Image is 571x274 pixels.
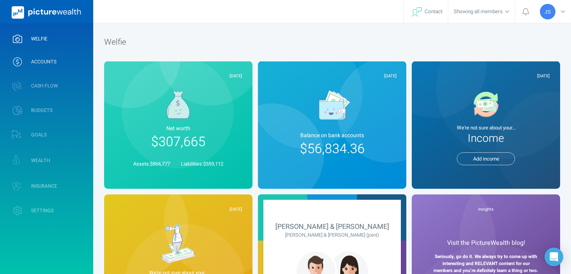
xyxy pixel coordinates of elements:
img: svg+xml;base64,PHN2ZyB4bWxucz0iaHR0cDovL3d3dy53My5vcmcvMjAwMC9zdmciIHdpZHRoPSIyNyIgaGVpZ2h0PSIyNC... [412,7,422,16]
span: [DATE] [230,206,242,213]
img: PictureWealth [12,6,81,19]
span: [DATE] [230,73,242,79]
span: CASH FLOW [31,83,58,89]
span: WEALTH [31,157,50,164]
button: Add income [457,152,515,165]
span: Assets: [133,160,150,168]
img: d903ce5ee1cfd4e2851849b15d84a6bd.svg [161,224,196,264]
span: Add income [461,155,510,162]
span: Balance on bank account s [300,131,364,140]
span: [DATE] [537,73,550,79]
div: John Smith [540,4,555,19]
span: Net worth [115,124,242,133]
span: Insights [478,206,494,213]
span: JS [545,9,551,15]
span: WELFIE [31,36,47,42]
span: Income [422,131,550,147]
span: INSURANCE [31,183,57,189]
span: Visit the PictureWealth blog! [447,238,525,248]
span: $559,112 [203,160,223,168]
span: Liabilities: [181,160,203,168]
span: $307,665 [151,132,205,152]
span: GOALS [31,132,47,138]
div: Open Intercom Messenger [545,248,563,266]
span: ACCOUNTS [31,59,56,65]
span: We're not sure about your... [422,124,550,131]
span: $56,834.36 [300,139,365,159]
h1: Welfie [104,37,560,47]
div: [DATE] [268,73,397,79]
span: SETTINGS [31,208,54,214]
strong: Seriously, go do it. We always try to come up with interesting and RELEVANT content for our membe... [433,253,538,274]
span: $866,777 [150,160,170,168]
span: BUDGETS [31,107,52,113]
